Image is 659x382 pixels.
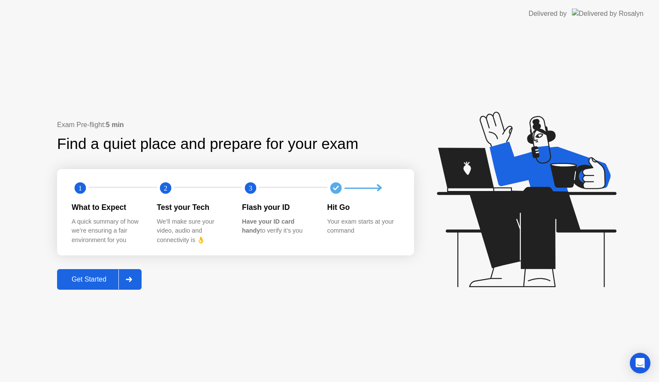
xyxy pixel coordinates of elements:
div: A quick summary of how we’re ensuring a fair environment for you [72,217,143,245]
div: Delivered by [529,9,567,19]
div: Open Intercom Messenger [630,353,650,373]
div: Your exam starts at your command [327,217,399,236]
button: Get Started [57,269,142,290]
div: What to Expect [72,202,143,213]
b: Have your ID card handy [242,218,294,234]
div: Hit Go [327,202,399,213]
div: Find a quiet place and prepare for your exam [57,133,360,155]
div: to verify it’s you [242,217,314,236]
div: Flash your ID [242,202,314,213]
text: 1 [79,184,82,192]
div: Test your Tech [157,202,229,213]
img: Delivered by Rosalyn [572,9,644,18]
div: We’ll make sure your video, audio and connectivity is 👌 [157,217,229,245]
text: 2 [163,184,167,192]
div: Get Started [60,276,118,283]
text: 3 [249,184,252,192]
b: 5 min [106,121,124,128]
div: Exam Pre-flight: [57,120,414,130]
